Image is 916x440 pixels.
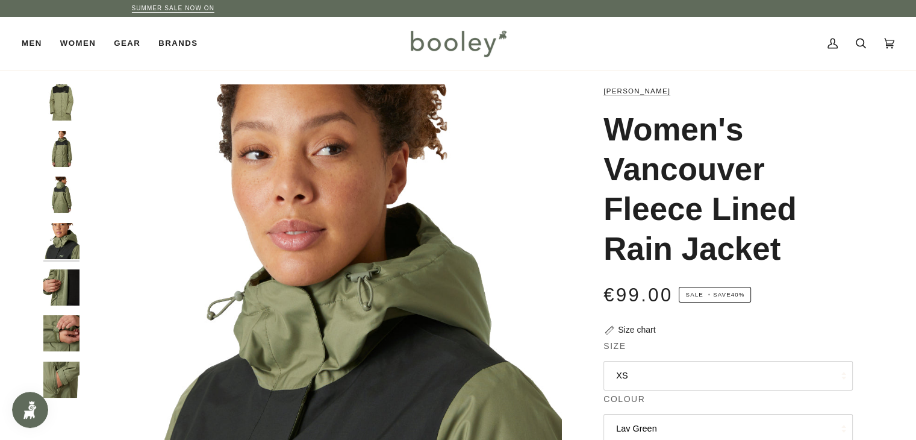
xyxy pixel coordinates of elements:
a: SUMMER SALE NOW ON [131,5,214,11]
img: Helly Hansen Women's Vancouver Fleece Lined Jacket - Booley Galway [43,131,79,167]
span: Gear [114,37,140,49]
iframe: Button to open loyalty program pop-up [12,392,48,428]
button: XS [603,361,853,391]
a: Brands [149,17,207,70]
span: Size [603,340,626,353]
img: Helly Hansen Women's Vancouver Fleece Lined Jacket - Booley Galway [43,315,79,351]
span: Women [60,37,96,49]
img: Helly Hansen Women's Vancouver Fleece Lined Jacket - Booley Galway [43,362,79,398]
a: [PERSON_NAME] [603,87,670,95]
span: 40% [731,291,745,298]
a: Men [22,17,51,70]
span: Sale [685,291,703,298]
img: Helly Hansen Women's Vancouver Fleece Lined Jacket - Booley Galway [43,223,79,259]
img: Helly Hansen Women's Vancouver Fleece Lined Jacket - Booley Galway [43,269,79,306]
h1: Women's Vancouver Fleece Lined Rain Jacket [603,110,844,269]
a: Gear [105,17,149,70]
span: Save [679,287,751,303]
div: Size chart [618,324,655,336]
span: Brands [158,37,198,49]
span: Men [22,37,42,49]
span: Colour [603,393,645,406]
img: Helly Hansen Women's Vancouver Fleece Lined Jacket Lave Green - Booley Galway [43,84,79,121]
img: Helly Hansen Women's Vancouver Fleece Lined Jacket - Booley Galway [43,177,79,213]
em: • [705,291,713,298]
a: Women [51,17,105,70]
span: €99.00 [603,284,673,306]
img: Booley [405,26,511,61]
